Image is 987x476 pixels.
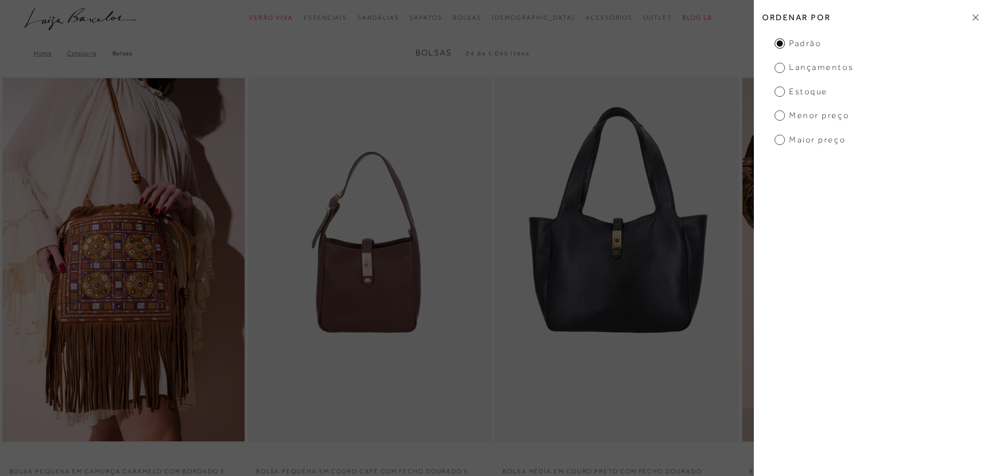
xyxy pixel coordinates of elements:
[409,8,442,27] a: categoryNavScreenReaderText
[357,14,399,21] span: Sandálias
[742,78,984,441] img: BOLSA MÉDIA CARAMELO EM COURO COM APLICAÇÃO DE FRANJAS E ALÇA TRAMADA
[754,5,987,30] h2: Ordenar por
[453,8,482,27] a: categoryNavScreenReaderText
[34,50,67,57] a: Home
[249,8,293,27] a: categoryNavScreenReaderText
[416,48,452,57] span: Bolsas
[492,14,575,21] span: [DEMOGRAPHIC_DATA]
[495,461,739,476] a: BOLSA MÉDIA EM COURO PRETO COM FECHO DOURADO
[682,14,712,21] span: BLOG LB
[304,8,347,27] a: categoryNavScreenReaderText
[249,78,491,441] a: BOLSA PEQUENA EM COURO CAFÉ COM FECHO DOURADO E ALÇA REGULÁVEL BOLSA PEQUENA EM COURO CAFÉ COM FE...
[585,14,633,21] span: Acessórios
[742,78,984,441] a: BOLSA MÉDIA CARAMELO EM COURO COM APLICAÇÃO DE FRANJAS E ALÇA TRAMADA BOLSA MÉDIA CARAMELO EM COU...
[682,8,712,27] a: BLOG LB
[643,14,672,21] span: Outlet
[775,110,849,121] span: Menor preço
[249,78,491,441] img: BOLSA PEQUENA EM COURO CAFÉ COM FECHO DOURADO E ALÇA REGULÁVEL
[775,38,821,49] span: Padrão
[492,8,575,27] a: noSubCategoriesText
[304,14,347,21] span: Essenciais
[67,50,112,57] a: Categoria
[453,14,482,21] span: Bolsas
[496,78,738,441] img: BOLSA MÉDIA EM COURO PRETO COM FECHO DOURADO
[3,78,245,441] img: BOLSA PEQUENA EM CAMURÇA CARAMELO COM BORDADO E FRANJAS
[357,8,399,27] a: categoryNavScreenReaderText
[466,50,530,57] span: 24 de 1.045 itens
[249,14,293,21] span: Verão Viva
[3,78,245,441] a: BOLSA PEQUENA EM CAMURÇA CARAMELO COM BORDADO E FRANJAS BOLSA PEQUENA EM CAMURÇA CARAMELO COM BOR...
[112,50,133,57] a: Bolsas
[643,8,672,27] a: categoryNavScreenReaderText
[775,134,846,146] span: Maior preço
[775,86,828,97] span: Estoque
[409,14,442,21] span: Sapatos
[775,62,853,73] span: Lançamentos
[585,8,633,27] a: categoryNavScreenReaderText
[496,78,738,441] a: BOLSA MÉDIA EM COURO PRETO COM FECHO DOURADO BOLSA MÉDIA EM COURO PRETO COM FECHO DOURADO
